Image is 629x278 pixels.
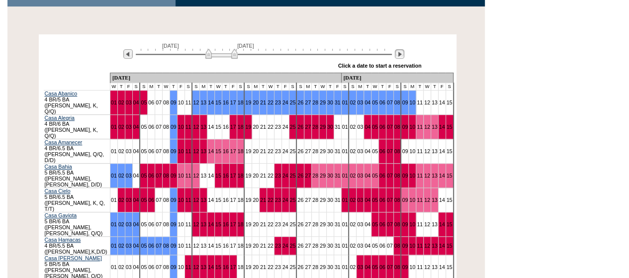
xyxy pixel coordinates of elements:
a: 16 [223,99,229,105]
a: 09 [402,173,408,179]
a: 22 [268,197,273,203]
a: 03 [357,221,363,227]
a: 05 [372,99,378,105]
a: 09 [171,197,177,203]
a: 30 [327,173,333,179]
a: 16 [223,124,229,130]
a: 03 [357,197,363,203]
a: 23 [275,221,281,227]
a: 31 [335,124,341,130]
a: 12 [193,173,199,179]
a: 05 [141,221,147,227]
a: 13 [432,173,438,179]
a: 01 [111,148,117,154]
a: 12 [424,221,430,227]
a: 12 [193,148,199,154]
a: 08 [394,197,400,203]
a: 05 [372,124,378,130]
a: 14 [439,124,445,130]
a: 27 [305,124,311,130]
a: 21 [260,173,266,179]
a: 07 [156,124,162,130]
a: 06 [379,197,385,203]
a: 28 [312,221,318,227]
a: 09 [171,99,177,105]
a: 15 [215,124,221,130]
a: 16 [223,221,229,227]
a: 11 [185,197,191,203]
a: 29 [320,124,326,130]
a: 27 [305,99,311,105]
a: 06 [148,148,154,154]
a: 04 [133,197,139,203]
a: Casa Cielo [45,188,71,194]
a: 03 [126,221,132,227]
a: 05 [141,124,147,130]
a: 22 [268,124,273,130]
a: 12 [424,124,430,130]
a: 23 [275,197,281,203]
a: 14 [208,197,214,203]
a: 15 [447,197,452,203]
a: 12 [424,173,430,179]
a: 08 [163,124,169,130]
a: 08 [394,221,400,227]
a: 14 [439,99,445,105]
a: 02 [350,148,356,154]
img: Next [395,49,404,59]
a: 04 [133,173,139,179]
a: 07 [387,173,393,179]
a: 15 [215,243,221,249]
a: 03 [126,173,132,179]
a: 09 [171,148,177,154]
a: 02 [350,197,356,203]
a: 04 [364,173,370,179]
a: 25 [290,148,296,154]
a: 10 [178,148,184,154]
a: Casa Alegria [45,115,75,121]
a: 17 [230,173,236,179]
a: 06 [379,99,385,105]
a: 02 [350,124,356,130]
a: 06 [148,173,154,179]
a: 03 [126,124,132,130]
a: 24 [282,221,288,227]
a: 10 [409,173,415,179]
a: 06 [379,221,385,227]
a: 08 [163,173,169,179]
a: 21 [260,99,266,105]
a: 07 [387,124,393,130]
a: 04 [133,221,139,227]
a: 11 [417,197,423,203]
a: 09 [402,124,408,130]
a: 05 [141,173,147,179]
a: 28 [312,173,318,179]
a: 30 [327,197,333,203]
a: 14 [208,148,214,154]
a: 24 [282,124,288,130]
a: 13 [200,197,206,203]
a: 02 [118,197,124,203]
a: 20 [253,99,259,105]
a: 10 [409,99,415,105]
a: 26 [297,197,303,203]
a: 03 [126,99,132,105]
a: 10 [178,99,184,105]
a: 25 [290,221,296,227]
a: 10 [178,221,184,227]
a: 16 [223,148,229,154]
a: 05 [372,148,378,154]
a: 06 [148,243,154,249]
a: 08 [394,124,400,130]
a: 10 [409,124,415,130]
a: 05 [372,173,378,179]
a: 27 [305,221,311,227]
a: 17 [230,221,236,227]
a: 31 [335,221,341,227]
a: 12 [424,197,430,203]
a: 21 [260,221,266,227]
a: 24 [282,99,288,105]
a: 10 [178,243,184,249]
a: 15 [215,99,221,105]
a: 07 [156,197,162,203]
